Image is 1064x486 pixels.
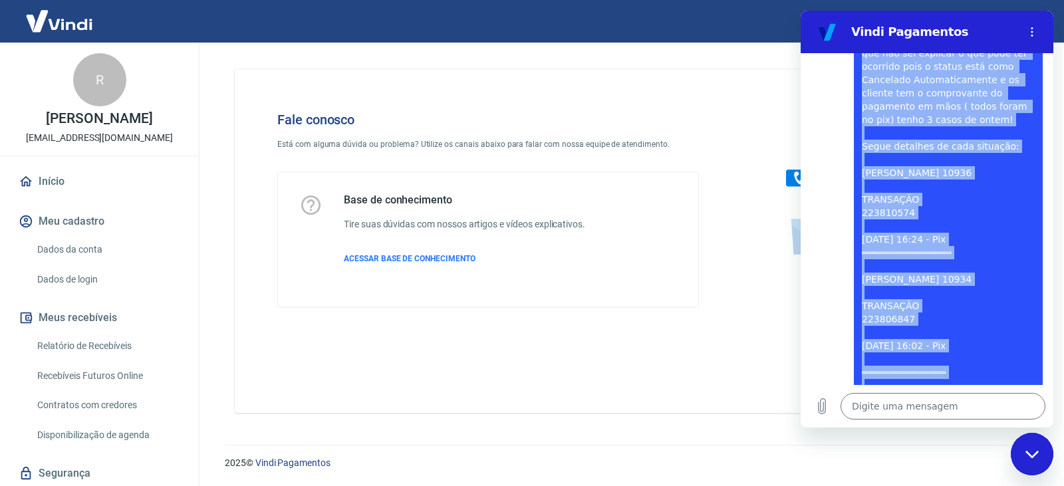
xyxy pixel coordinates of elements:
a: Vindi Pagamentos [255,457,331,468]
a: Disponibilização de agenda [32,422,183,449]
a: Relatório de Recebíveis [32,332,183,360]
iframe: Janela de mensagens [801,11,1053,427]
a: Início [16,167,183,196]
img: Fale conosco [759,90,962,268]
p: [PERSON_NAME] [46,112,152,126]
p: 2025 © [225,456,1032,470]
iframe: Botão para abrir a janela de mensagens, conversa em andamento [1011,433,1053,475]
span: ACESSAR BASE DE CONHECIMENTO [344,254,475,263]
h5: Base de conhecimento [344,193,585,207]
a: Recebíveis Futuros Online [32,362,183,390]
h6: Tire suas dúvidas com nossos artigos e vídeos explicativos. [344,217,585,231]
button: Meu cadastro [16,207,183,236]
a: Dados da conta [32,236,183,263]
button: Meus recebíveis [16,303,183,332]
h4: Fale conosco [277,112,699,128]
p: Está com alguma dúvida ou problema? Utilize os canais abaixo para falar com nossa equipe de atend... [277,138,699,150]
button: Sair [1000,9,1048,34]
div: R [73,53,126,106]
button: Carregar arquivo [8,382,35,409]
img: Vindi [16,1,102,41]
p: [EMAIL_ADDRESS][DOMAIN_NAME] [26,131,173,145]
a: ACESSAR BASE DE CONHECIMENTO [344,253,585,265]
a: Contratos com credores [32,392,183,419]
a: Dados de login [32,266,183,293]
